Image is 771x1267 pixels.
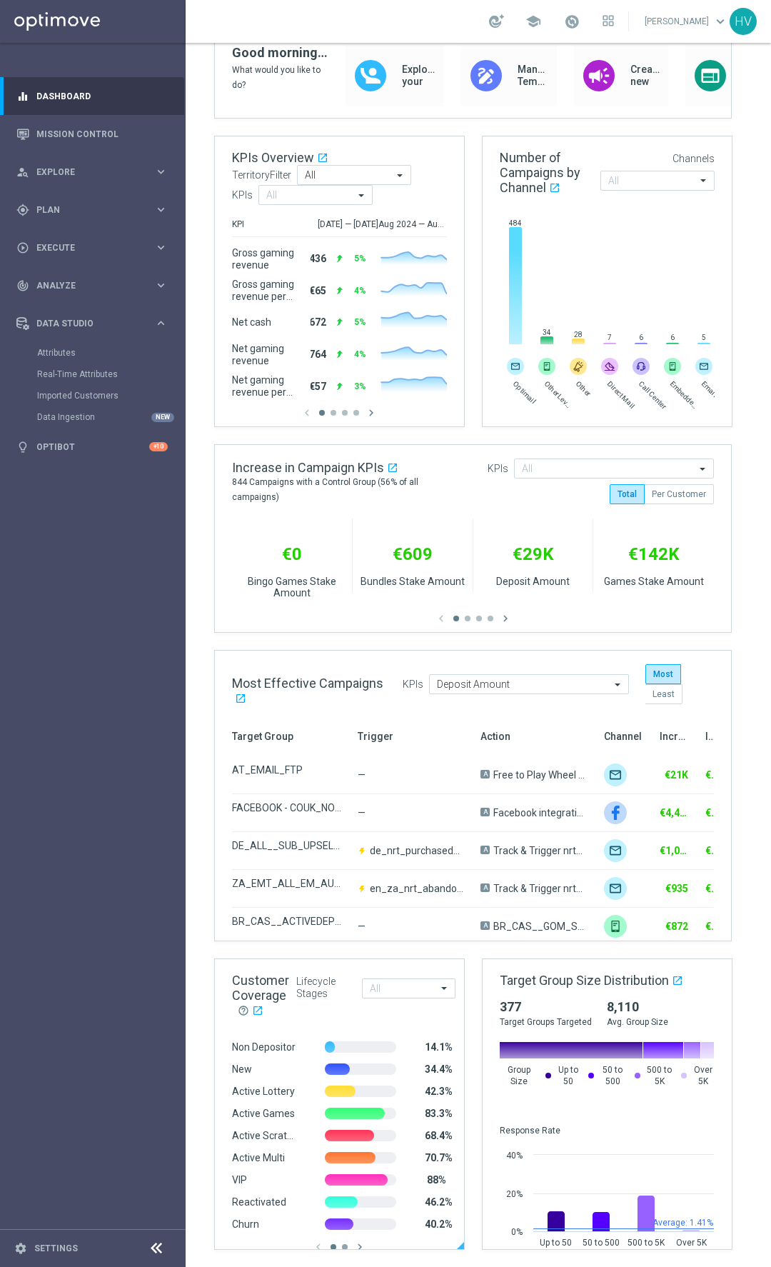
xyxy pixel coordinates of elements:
span: school [525,14,541,29]
button: gps_fixed Plan keyboard_arrow_right [16,204,168,216]
a: Optibot [36,428,149,466]
button: Mission Control [16,129,168,140]
span: Analyze [36,281,154,290]
i: settings [14,1242,27,1255]
a: Settings [34,1244,78,1253]
div: Dashboard [16,77,168,115]
div: Imported Customers [37,385,184,406]
div: Explore [16,166,154,179]
a: [PERSON_NAME]keyboard_arrow_down [643,11,730,32]
i: person_search [16,166,29,179]
div: Real-Time Attributes [37,364,184,385]
div: +10 [149,442,168,451]
div: Execute [16,241,154,254]
span: keyboard_arrow_down [712,14,728,29]
div: Attributes [37,342,184,364]
div: Optibot [16,428,168,466]
div: Plan [16,204,154,216]
button: person_search Explore keyboard_arrow_right [16,166,168,178]
a: Mission Control [36,115,168,153]
i: lightbulb [16,441,29,454]
span: Execute [36,244,154,252]
a: Dashboard [36,77,168,115]
span: Data Studio [36,319,154,328]
i: gps_fixed [16,204,29,216]
button: play_circle_outline Execute keyboard_arrow_right [16,242,168,254]
i: keyboard_arrow_right [154,165,168,179]
i: keyboard_arrow_right [154,316,168,330]
button: Data Studio keyboard_arrow_right [16,318,168,329]
div: Analyze [16,279,154,292]
a: Data Ingestion [37,411,148,423]
div: Data Ingestion [37,406,184,428]
i: keyboard_arrow_right [154,279,168,292]
button: equalizer Dashboard [16,91,168,102]
a: Attributes [37,347,148,359]
div: Data Studio [16,317,154,330]
button: lightbulb Optibot +10 [16,441,168,453]
span: Explore [36,168,154,176]
i: track_changes [16,279,29,292]
button: track_changes Analyze keyboard_arrow_right [16,280,168,291]
span: Plan [36,206,154,214]
a: Real-Time Attributes [37,369,148,380]
div: Mission Control [16,115,168,153]
i: equalizer [16,90,29,103]
i: keyboard_arrow_right [154,241,168,254]
a: Imported Customers [37,390,148,401]
div: NEW [151,413,174,422]
i: play_circle_outline [16,241,29,254]
i: keyboard_arrow_right [154,203,168,216]
div: HV [730,8,757,35]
